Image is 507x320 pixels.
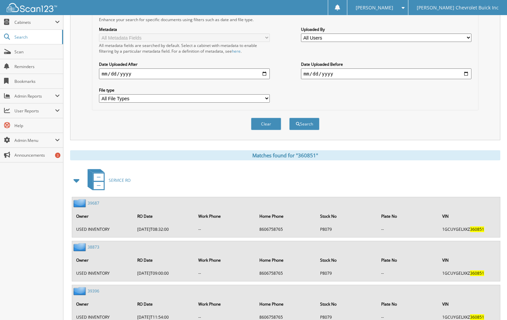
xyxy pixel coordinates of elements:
[14,152,60,158] span: Announcements
[439,209,499,223] th: VIN
[289,118,319,130] button: Search
[99,68,269,79] input: start
[317,224,377,235] td: P8079
[134,209,194,223] th: RO Date
[73,224,133,235] td: USED INVENTORY
[73,209,133,223] th: Owner
[99,43,269,54] div: All metadata fields are searched by default. Select a cabinet with metadata to enable filtering b...
[73,243,88,251] img: folder2.png
[14,108,55,114] span: User Reports
[439,268,499,279] td: 1GCUYGELXKZ
[14,123,60,128] span: Help
[232,48,241,54] a: here
[439,297,499,311] th: VIN
[109,177,131,183] span: SERVICE RO
[256,268,316,279] td: 8606758765
[301,26,471,32] label: Uploaded By
[14,64,60,69] span: Reminders
[73,199,88,207] img: folder2.png
[317,268,377,279] td: P8079
[73,297,133,311] th: Owner
[317,209,377,223] th: Stock No
[99,87,269,93] label: File type
[14,49,60,55] span: Scan
[88,288,99,294] a: 39396
[378,253,438,267] th: Plate No
[378,209,438,223] th: Plate No
[378,297,438,311] th: Plate No
[473,288,507,320] iframe: Chat Widget
[439,253,499,267] th: VIN
[73,268,133,279] td: USED INVENTORY
[73,287,88,295] img: folder2.png
[88,244,99,250] a: 38873
[251,118,281,130] button: Clear
[317,297,377,311] th: Stock No
[256,209,316,223] th: Home Phone
[195,253,255,267] th: Work Phone
[301,68,471,79] input: end
[356,6,393,10] span: [PERSON_NAME]
[470,270,484,276] span: 360851
[256,224,316,235] td: 8606758765
[14,34,59,40] span: Search
[195,268,255,279] td: --
[134,224,194,235] td: [DATE]T08:32:00
[99,26,269,32] label: Metadata
[195,224,255,235] td: --
[256,253,316,267] th: Home Phone
[134,268,194,279] td: [DATE]T09:00:00
[378,268,438,279] td: --
[417,6,499,10] span: [PERSON_NAME] Chevrolet Buick Inc
[301,61,471,67] label: Date Uploaded Before
[470,314,484,320] span: 360851
[195,297,255,311] th: Work Phone
[14,78,60,84] span: Bookmarks
[439,224,499,235] td: 1GCUYGELXKZ
[195,209,255,223] th: Work Phone
[134,297,194,311] th: RO Date
[14,138,55,143] span: Admin Menu
[470,226,484,232] span: 360851
[7,3,57,12] img: scan123-logo-white.svg
[317,253,377,267] th: Stock No
[14,19,55,25] span: Cabinets
[134,253,194,267] th: RO Date
[96,17,475,22] div: Enhance your search for specific documents using filters such as date and file type.
[55,153,60,158] div: 3
[256,297,316,311] th: Home Phone
[88,200,99,206] a: 39687
[99,61,269,67] label: Date Uploaded After
[70,150,500,160] div: Matches found for "360851"
[84,167,131,194] a: SERVICE RO
[378,224,438,235] td: --
[73,253,133,267] th: Owner
[14,93,55,99] span: Admin Reports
